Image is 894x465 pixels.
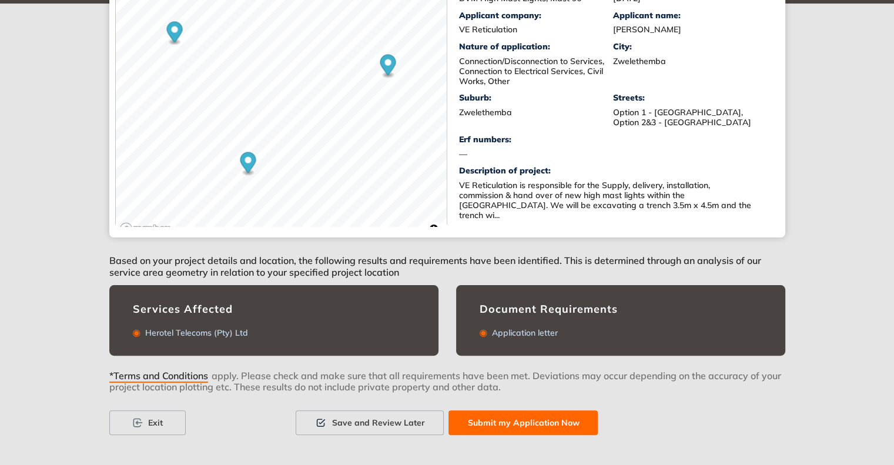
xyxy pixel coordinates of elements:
button: Submit my Application Now [448,410,598,435]
span: *Terms and Conditions [109,370,208,383]
span: VE Reticulation is responsible for the Supply, delivery, installation, commission & hand over of ... [459,180,751,220]
div: Map marker [166,22,182,46]
div: apply. Please check and make sure that all requirements have been met. Deviations may occur depen... [109,370,785,410]
div: Zwelethemba [613,56,768,66]
button: Exit [109,410,186,435]
div: Map marker [380,55,396,79]
button: Save and Review Later [296,410,444,435]
span: Exit [148,416,163,429]
div: VE Reticulation [459,25,614,35]
div: Document Requirements [480,303,762,316]
div: VE Reticulation is responsible for the Supply, delivery, installation, commission & hand over of ... [459,180,753,220]
div: Based on your project details and location, the following results and requirements have been iden... [109,237,785,285]
span: Save and Review Later [332,416,424,429]
div: Option 1 - [GEOGRAPHIC_DATA], Option 2&3 - [GEOGRAPHIC_DATA] [613,108,768,128]
div: Connection/Disconnection to Services, Connection to Electrical Services, Civil Works, Other [459,56,614,86]
span: Toggle attribution [430,222,437,235]
div: Erf numbers: [459,135,614,145]
div: Applicant company: [459,11,614,21]
span: Submit my Application Now [467,416,579,429]
div: Application letter [487,328,558,338]
div: Nature of application: [459,42,614,52]
div: Streets: [613,93,768,103]
div: Zwelethemba [459,108,614,118]
a: Mapbox logo [119,222,171,236]
div: [PERSON_NAME] [613,25,768,35]
div: Description of project: [459,166,768,176]
div: Services Affected [133,303,415,316]
div: Suburb: [459,93,614,103]
button: *Terms and Conditions [109,370,212,378]
div: Applicant name: [613,11,768,21]
span: ... [494,210,500,220]
div: Map marker [240,152,256,176]
div: City: [613,42,768,52]
div: Herotel Telecoms (Pty) Ltd [140,328,248,338]
div: — [459,149,614,159]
